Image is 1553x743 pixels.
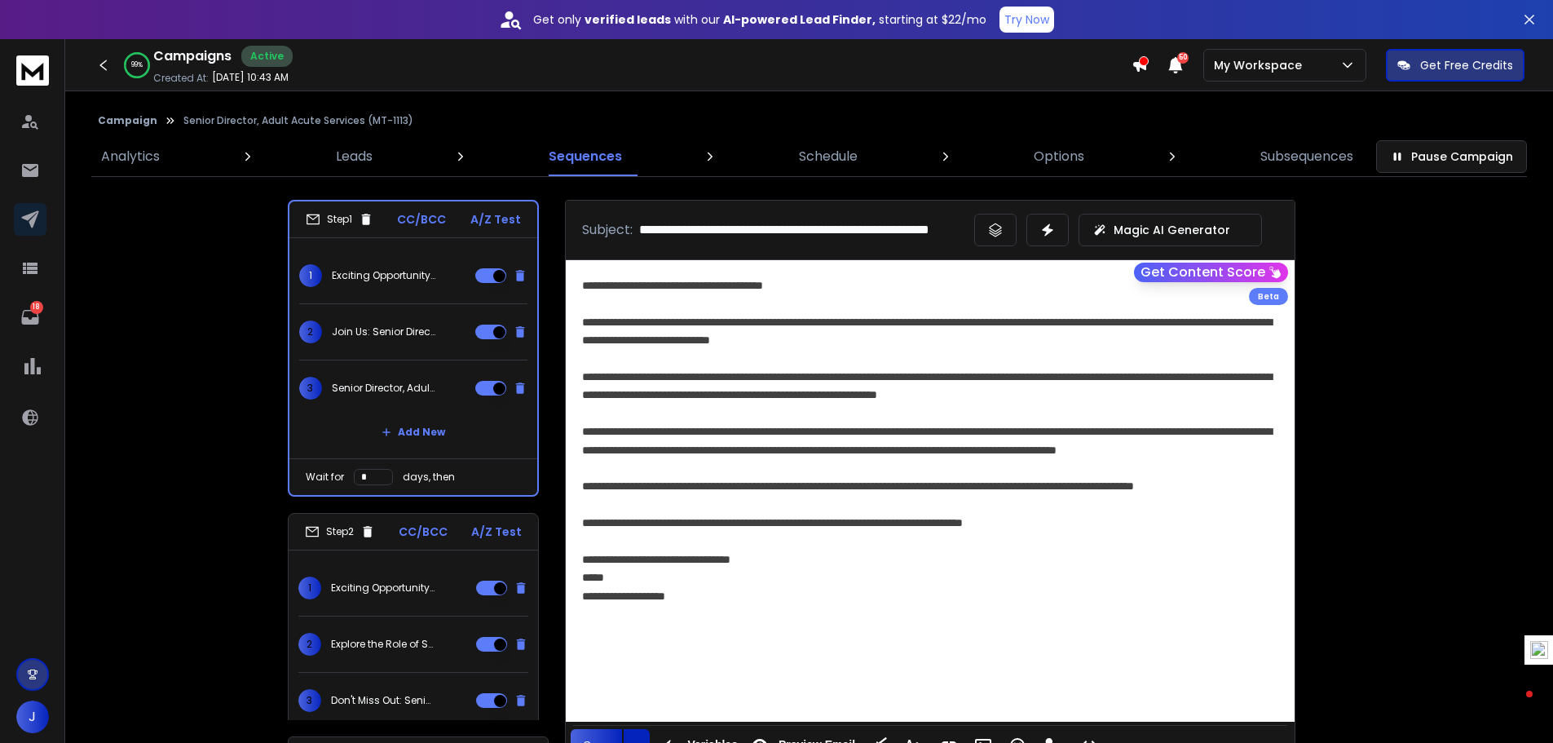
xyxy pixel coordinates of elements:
[1034,147,1084,166] p: Options
[153,46,232,66] h1: Campaigns
[299,321,322,343] span: 2
[539,137,632,176] a: Sequences
[1376,140,1527,173] button: Pause Campaign
[549,147,622,166] p: Sequences
[298,633,321,656] span: 2
[336,147,373,166] p: Leads
[298,577,321,599] span: 1
[471,524,522,540] p: A/Z Test
[101,147,160,166] p: Analytics
[298,689,321,712] span: 3
[288,200,539,497] li: Step1CC/BCCA/Z Test1Exciting Opportunity: Senior Director, Adult Acute Services2Join Us: Senior D...
[212,71,289,84] p: [DATE] 10:43 AM
[1177,52,1189,64] span: 50
[403,471,455,484] p: days, then
[16,55,49,86] img: logo
[585,11,671,28] strong: verified leads
[331,638,435,651] p: Explore the Role of Senior Director, Adult Acute Services in [US_STATE]
[299,377,322,400] span: 3
[1249,288,1288,305] div: Beta
[16,701,49,733] button: J
[1214,57,1308,73] p: My Workspace
[91,137,170,176] a: Analytics
[331,694,435,707] p: Don't Miss Out: Senior Director, Adult Acute Services Opportunity in [US_STATE]
[326,137,382,176] a: Leads
[1386,49,1524,82] button: Get Free Credits
[999,7,1054,33] button: Try Now
[30,301,43,314] p: 18
[1493,687,1533,726] iframe: Intercom live chat
[1134,263,1288,282] button: Get Content Score
[241,46,293,67] div: Active
[305,524,375,539] div: Step 2
[1420,57,1513,73] p: Get Free Credits
[1114,222,1230,238] p: Magic AI Generator
[397,211,446,228] p: CC/BCC
[1251,137,1363,176] a: Subsequences
[332,269,436,282] p: Exciting Opportunity: Senior Director, Adult Acute Services
[131,60,143,70] p: 99 %
[306,212,373,227] div: Step 1
[399,524,448,540] p: CC/BCC
[332,382,436,395] p: Senior Director, Adult Acute Services
[470,211,521,228] p: A/Z Test
[332,325,436,338] p: Join Us: Senior Director, Adult Acute Services
[533,11,986,28] p: Get only with our starting at $22/mo
[582,220,633,240] p: Subject:
[1004,11,1049,28] p: Try Now
[153,72,209,85] p: Created At:
[306,471,344,484] p: Wait for
[98,114,157,127] button: Campaign
[331,582,435,595] p: Exciting Opportunity: Senior Director, Adult Acute Services in [US_STATE]
[299,264,322,287] span: 1
[1260,147,1353,166] p: Subsequences
[789,137,867,176] a: Schedule
[368,416,458,449] button: Add New
[723,11,876,28] strong: AI-powered Lead Finder,
[183,114,413,127] p: Senior Director, Adult Acute Services (MT-1113)
[799,147,858,166] p: Schedule
[1079,214,1262,246] button: Magic AI Generator
[14,301,46,334] a: 18
[1024,137,1094,176] a: Options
